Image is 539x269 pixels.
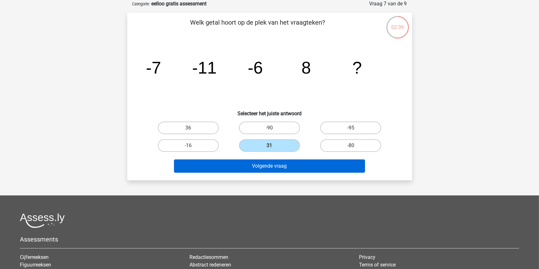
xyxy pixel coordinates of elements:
a: Abstract redeneren [189,262,231,268]
h6: Selecteer het juiste antwoord [137,105,402,117]
tspan: -7 [146,58,161,77]
a: Redactiesommen [189,254,228,260]
a: Privacy [359,254,375,260]
small: Categorie: [132,2,150,6]
label: -95 [320,122,381,134]
a: Figuurreeksen [20,262,51,268]
label: -90 [239,122,300,134]
p: Welk getal hoort op de plek van het vraagteken? [137,18,378,37]
label: -80 [320,139,381,152]
label: 36 [158,122,219,134]
tspan: -11 [192,58,217,77]
a: Terms of service [359,262,396,268]
tspan: -6 [248,58,263,77]
button: Volgende vraag [174,159,365,173]
strong: eelloo gratis assessment [152,1,207,7]
div: 02:39 [386,15,410,31]
label: 31 [239,139,300,152]
tspan: ? [352,58,362,77]
label: -16 [158,139,219,152]
a: Cijferreeksen [20,254,49,260]
h5: Assessments [20,236,519,243]
tspan: 8 [301,58,311,77]
img: Assessly logo [20,213,65,228]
